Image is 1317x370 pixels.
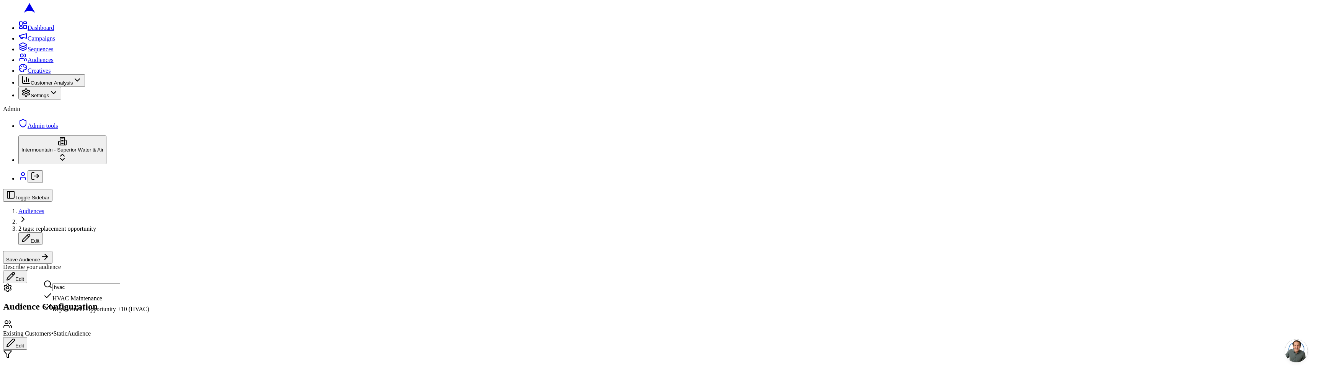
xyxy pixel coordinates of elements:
a: Open chat [1285,339,1308,362]
span: Sequences [28,46,54,52]
span: Audiences [28,57,54,63]
span: Customer Analysis [31,80,73,86]
span: Describe your audience [3,264,61,270]
span: Edit [31,238,39,244]
span: Settings [31,93,49,98]
a: Campaigns [18,35,55,42]
span: • [51,330,54,337]
span: Intermountain - Superior Water & Air [21,147,103,153]
nav: breadcrumb [3,208,1314,245]
button: Intermountain - Superior Water & Air [18,135,106,164]
a: Sequences [18,46,54,52]
a: Audiences [18,208,44,214]
span: Existing Customers [3,330,51,337]
button: Log out [28,170,43,183]
button: Save Audience [3,251,52,264]
span: Dashboard [28,24,54,31]
div: Suggestions [43,291,149,313]
button: Settings [18,87,61,99]
a: Audiences [18,57,54,63]
button: Toggle Sidebar [3,189,52,202]
button: Edit [18,232,42,245]
div: Replacement Opportunity +10 (HVAC) [43,302,149,313]
span: Creatives [28,67,51,74]
h2: Audience Configuration [3,302,1314,312]
span: Admin tools [28,122,58,129]
span: Edit [15,276,24,282]
button: Edit [3,271,27,283]
button: Customer Analysis [18,74,85,87]
span: 2 tags: replacement opportunity [18,225,96,232]
a: Admin tools [18,122,58,129]
input: Search... [52,283,120,291]
span: Static Audience [53,330,91,337]
div: Admin [3,106,1314,112]
span: Toggle Sidebar [15,195,49,200]
button: Edit [3,337,27,350]
div: HVAC Maintenance [43,291,149,302]
a: Dashboard [18,24,54,31]
span: Campaigns [28,35,55,42]
a: Creatives [18,67,51,74]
